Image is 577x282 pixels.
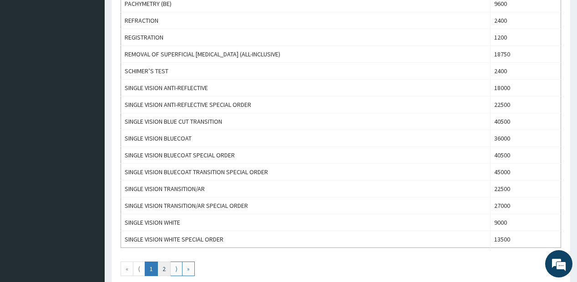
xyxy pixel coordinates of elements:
a: Go to last page [182,262,195,276]
td: 18000 [491,80,561,96]
td: 36000 [491,130,561,147]
td: REGISTRATION [121,29,491,46]
img: d_794563401_company_1708531726252_794563401 [17,45,37,68]
a: Go to page number 1 [145,262,158,276]
td: 27000 [491,197,561,214]
td: 22500 [491,96,561,113]
td: 45000 [491,164,561,181]
div: Minimize live chat window [149,5,171,26]
td: SINGLE VISION WHITE [121,214,491,231]
td: 1200 [491,29,561,46]
td: SINGLE VISION BLUE CUT TRANSITION [121,113,491,130]
a: Go to previous page [133,262,145,276]
a: Go to page number 2 [157,262,171,276]
td: SINGLE VISION WHITE SPECIAL ORDER [121,231,491,248]
a: Go to first page [121,262,133,276]
td: SINGLE VISION BLUECOAT SPECIAL ORDER [121,147,491,164]
td: SINGLE VISION TRANSITION/AR [121,181,491,197]
td: 9000 [491,214,561,231]
span: We're online! [53,84,126,176]
td: 13500 [491,231,561,248]
td: REFRACTION [121,12,491,29]
td: 2400 [491,12,561,29]
td: 2400 [491,63,561,80]
td: 22500 [491,181,561,197]
td: REMOVAL OF SUPERFICIAL [MEDICAL_DATA] (ALL-INCLUSIVE) [121,46,491,63]
td: 18750 [491,46,561,63]
td: SINGLE VISION BLUECOAT TRANSITION SPECIAL ORDER [121,164,491,181]
td: SINGLE VISION BLUECOAT [121,130,491,147]
td: SINGLE VISION ANTI-REFLECTIVE SPECIAL ORDER [121,96,491,113]
textarea: Type your message and hit 'Enter' [5,186,173,218]
td: 40500 [491,113,561,130]
td: 40500 [491,147,561,164]
a: Go to next page [170,262,182,276]
td: SINGLE VISION TRANSITION/AR SPECIAL ORDER [121,197,491,214]
td: SCHIMER’S TEST [121,63,491,80]
div: Chat with us now [47,51,153,63]
td: SINGLE VISION ANTI-REFLECTIVE [121,80,491,96]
